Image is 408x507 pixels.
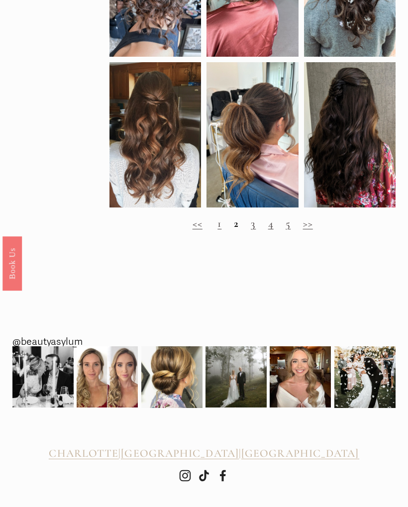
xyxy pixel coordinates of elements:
[198,470,210,482] a: TikTok
[12,333,83,351] a: @beautyasylum
[286,217,291,230] a: 5
[141,341,203,413] img: So much pretty from this weekend! Here&rsquo;s one from @beautyasylum_charlotte #beautyasylum @up...
[205,346,267,407] img: Picture perfect 💫 @beautyasylum_charlotte @apryl_naylor_makeup #beautyasylum_apryl @uptownfunkyou...
[268,217,274,230] a: 4
[334,339,396,415] img: 2020 didn&rsquo;t stop this wedding celebration! 🎊😍🎉 @beautyasylum_atlanta #beautyasylum @bridal_...
[234,217,239,230] strong: 2
[217,217,221,230] a: 1
[251,217,256,230] a: 3
[241,447,359,460] a: [GEOGRAPHIC_DATA]
[179,470,191,482] a: Instagram
[121,447,239,460] a: [GEOGRAPHIC_DATA]
[12,346,74,407] img: Rehearsal dinner vibes from Raleigh, NC. We added a subtle braid at the top before we created her...
[118,447,121,460] span: |
[77,346,138,407] img: It&rsquo;s been a while since we&rsquo;ve shared a before and after! Subtle makeup &amp; romantic...
[270,346,331,407] img: Going into the wedding weekend with some bridal inspo for ya! 💫 @beautyasylum_charlotte #beautyas...
[2,236,22,290] a: Book Us
[239,447,241,460] span: |
[193,217,203,230] a: <<
[303,217,313,230] a: >>
[217,470,229,482] a: Facebook
[49,447,118,460] a: CHARLOTTE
